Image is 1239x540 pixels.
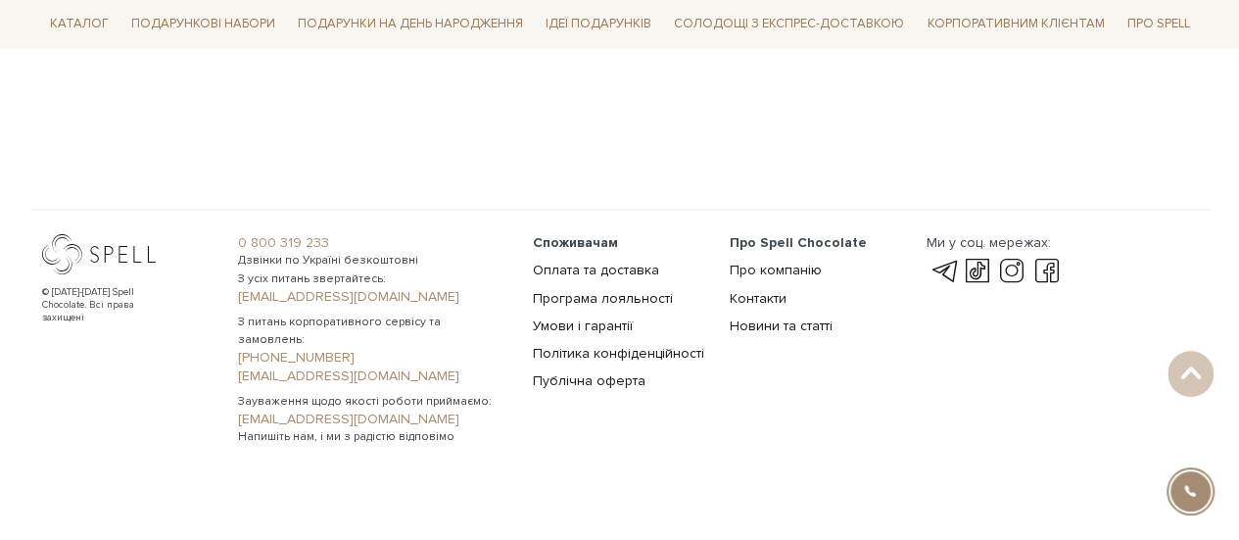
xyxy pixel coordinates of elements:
[238,251,509,269] span: Дзвінки по Україні безкоштовні
[123,10,283,40] a: Подарункові набори
[238,427,509,445] span: Напишіть нам, і ми з радістю відповімо
[926,259,959,282] a: telegram
[238,287,509,305] a: [EMAIL_ADDRESS][DOMAIN_NAME]
[238,270,509,287] span: З усіх питань звертайтесь:
[533,371,645,388] a: Публічна оферта
[42,285,174,323] div: © [DATE]-[DATE] Spell Chocolate. Всі права захищені
[538,10,659,40] a: Ідеї подарунків
[238,367,509,384] a: [EMAIL_ADDRESS][DOMAIN_NAME]
[42,10,117,40] a: Каталог
[533,317,633,333] a: Умови і гарантії
[730,289,786,306] a: Контакти
[730,261,822,277] a: Про компанію
[1030,259,1064,282] a: facebook
[730,233,867,250] span: Про Spell Chocolate
[1119,10,1197,40] a: Про Spell
[238,348,509,366] a: [PHONE_NUMBER]
[995,259,1028,282] a: instagram
[238,313,509,348] span: З питань корпоративного сервісу та замовлень:
[533,233,618,250] span: Споживачам
[290,10,531,40] a: Подарунки на День народження
[238,410,509,427] a: [EMAIL_ADDRESS][DOMAIN_NAME]
[961,259,994,282] a: tik-tok
[238,233,509,251] a: 0 800 319 233
[666,8,912,41] a: Солодощі з експрес-доставкою
[533,344,704,361] a: Політика конфіденційності
[533,261,659,277] a: Оплата та доставка
[238,392,509,410] span: Зауваження щодо якості роботи приймаємо:
[533,289,673,306] a: Програма лояльності
[730,317,833,333] a: Новини та статті
[926,233,1063,251] div: Ми у соц. мережах:
[919,10,1112,40] a: Корпоративним клієнтам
